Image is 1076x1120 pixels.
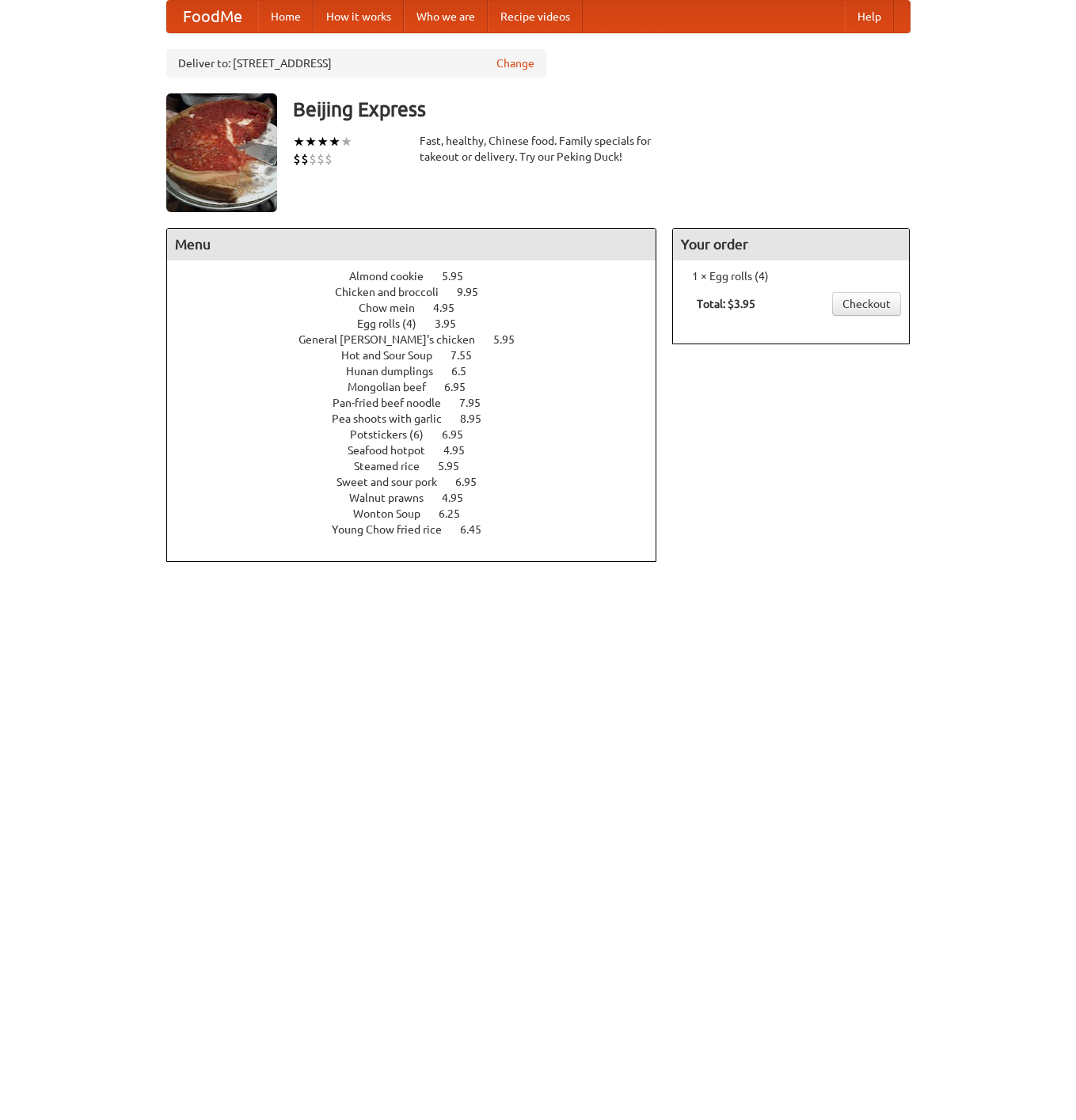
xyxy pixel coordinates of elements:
[442,270,479,283] span: 5.95
[451,365,482,378] span: 6.5
[349,492,492,504] a: Walnut prawns 4.95
[333,397,457,409] span: Pan-fried beef noodle
[433,302,470,314] span: 4.95
[496,55,534,71] a: Change
[488,1,583,32] a: Recipe videos
[349,270,492,283] a: Almond cookie 5.95
[353,507,436,520] span: Wonton Soup
[258,1,314,32] a: Home
[329,133,340,150] li: ★
[166,93,277,212] img: angular.jpg
[340,133,352,150] li: ★
[348,381,495,393] a: Mongolian beef 6.95
[350,428,439,441] span: Potstickers (6)
[348,444,441,457] span: Seafood hotpot
[317,133,329,150] li: ★
[293,133,305,150] li: ★
[460,412,497,425] span: 8.95
[359,302,431,314] span: Chow mein
[357,317,432,330] span: Egg rolls (4)
[341,349,448,362] span: Hot and Sour Soup
[332,523,458,536] span: Young Chow fried rice
[293,150,301,168] li: $
[332,412,458,425] span: Pea shoots with garlic
[298,333,491,346] span: General [PERSON_NAME]'s chicken
[443,444,481,457] span: 4.95
[348,444,494,457] a: Seafood hotpot 4.95
[350,428,492,441] a: Potstickers (6) 6.95
[346,365,449,378] span: Hunan dumplings
[167,229,656,260] h4: Menu
[317,150,325,168] li: $
[444,381,481,393] span: 6.95
[845,1,894,32] a: Help
[435,317,472,330] span: 3.95
[354,460,489,473] a: Steamed rice 5.95
[359,302,484,314] a: Chow mein 4.95
[420,133,657,165] div: Fast, healthy, Chinese food. Family specials for takeout or delivery. Try our Peking Duck!
[336,476,453,488] span: Sweet and sour pork
[442,428,479,441] span: 6.95
[673,229,909,260] h4: Your order
[298,333,544,346] a: General [PERSON_NAME]'s chicken 5.95
[354,460,435,473] span: Steamed rice
[346,365,496,378] a: Hunan dumplings 6.5
[305,133,317,150] li: ★
[349,270,439,283] span: Almond cookie
[349,492,439,504] span: Walnut prawns
[333,397,510,409] a: Pan-fried beef noodle 7.95
[341,349,501,362] a: Hot and Sour Soup 7.55
[293,93,911,125] h3: Beijing Express
[336,476,506,488] a: Sweet and sour pork 6.95
[332,412,511,425] a: Pea shoots with garlic 8.95
[457,286,494,298] span: 9.95
[332,523,511,536] a: Young Chow fried rice 6.45
[681,268,901,284] li: 1 × Egg rolls (4)
[439,507,476,520] span: 6.25
[455,476,492,488] span: 6.95
[301,150,309,168] li: $
[697,298,755,310] b: Total: $3.95
[442,492,479,504] span: 4.95
[335,286,454,298] span: Chicken and broccoli
[335,286,508,298] a: Chicken and broccoli 9.95
[459,397,496,409] span: 7.95
[348,381,442,393] span: Mongolian beef
[451,349,488,362] span: 7.55
[438,460,475,473] span: 5.95
[309,150,317,168] li: $
[357,317,485,330] a: Egg rolls (4) 3.95
[832,292,901,316] a: Checkout
[325,150,333,168] li: $
[167,1,258,32] a: FoodMe
[353,507,489,520] a: Wonton Soup 6.25
[493,333,530,346] span: 5.95
[460,523,497,536] span: 6.45
[314,1,404,32] a: How it works
[166,49,546,78] div: Deliver to: [STREET_ADDRESS]
[404,1,488,32] a: Who we are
